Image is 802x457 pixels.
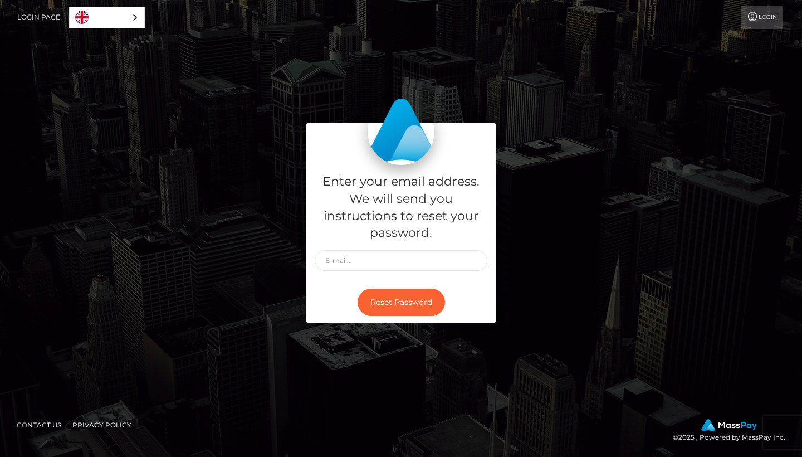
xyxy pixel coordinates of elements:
a: Contact Us [12,416,66,434]
h5: Enter your email address. We will send you instructions to reset your password. [315,173,487,242]
a: Login [741,6,783,29]
div: Language [69,7,145,28]
a: English [70,7,144,28]
button: Reset Password [358,289,445,316]
img: MassPay Login [368,98,434,165]
div: © 2025 , Powered by MassPay Inc. [673,419,794,444]
img: MassPay [701,419,757,431]
a: Login Page [17,6,60,29]
a: Privacy Policy [68,416,136,434]
aside: Language selected: English [69,7,145,28]
input: E-mail... [315,250,487,271]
